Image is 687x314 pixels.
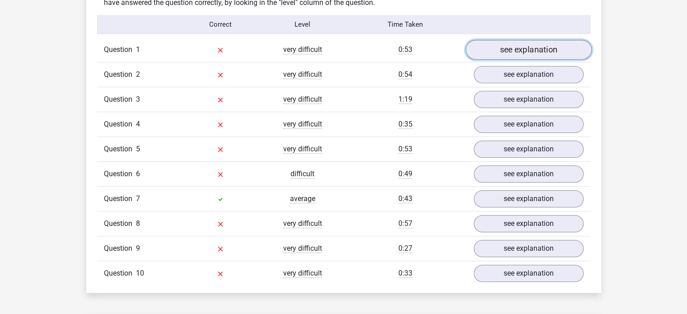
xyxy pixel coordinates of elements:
[136,120,140,128] span: 4
[474,215,584,232] a: see explanation
[136,45,140,54] span: 1
[398,244,412,253] span: 0:27
[283,120,322,129] span: very difficult
[179,19,262,30] div: Correct
[283,269,322,278] span: very difficult
[283,95,322,104] span: very difficult
[474,265,584,282] a: see explanation
[398,269,412,278] span: 0:33
[104,218,136,229] span: Question
[474,165,584,183] a: see explanation
[136,169,140,178] span: 6
[290,169,314,178] span: difficult
[283,219,322,228] span: very difficult
[398,70,412,79] span: 0:54
[104,268,136,279] span: Question
[136,70,140,79] span: 2
[104,44,136,55] span: Question
[474,66,584,83] a: see explanation
[104,193,136,204] span: Question
[136,244,140,253] span: 9
[104,94,136,105] span: Question
[104,144,136,155] span: Question
[104,69,136,80] span: Question
[283,244,322,253] span: very difficult
[398,95,412,104] span: 1:19
[262,19,344,30] div: Level
[474,190,584,207] a: see explanation
[283,145,322,154] span: very difficult
[136,194,140,203] span: 7
[398,145,412,154] span: 0:53
[283,70,322,79] span: very difficult
[474,91,584,108] a: see explanation
[136,269,144,277] span: 10
[398,169,412,178] span: 0:49
[343,19,467,30] div: Time Taken
[398,45,412,54] span: 0:53
[283,45,322,54] span: very difficult
[474,141,584,158] a: see explanation
[474,116,584,133] a: see explanation
[136,219,140,228] span: 8
[104,243,136,254] span: Question
[474,240,584,257] a: see explanation
[398,120,412,129] span: 0:35
[136,95,140,103] span: 3
[398,219,412,228] span: 0:57
[465,40,591,60] a: see explanation
[136,145,140,153] span: 5
[398,194,412,203] span: 0:43
[104,119,136,130] span: Question
[104,169,136,179] span: Question
[290,194,315,203] span: average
